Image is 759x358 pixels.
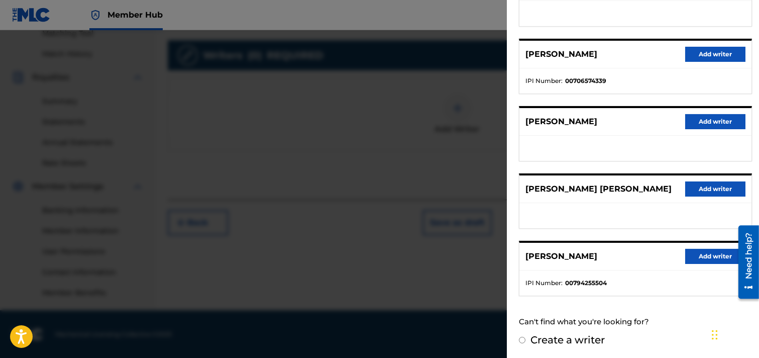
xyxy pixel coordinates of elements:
[685,114,745,129] button: Add writer
[565,279,607,288] strong: 00794255504
[685,182,745,197] button: Add writer
[709,310,759,358] iframe: Chat Widget
[89,9,101,21] img: Top Rightsholder
[519,311,752,333] div: Can't find what you're looking for?
[525,183,672,195] p: [PERSON_NAME] [PERSON_NAME]
[525,279,563,288] span: IPI Number :
[12,8,51,22] img: MLC Logo
[685,249,745,264] button: Add writer
[107,9,163,21] span: Member Hub
[525,116,597,128] p: [PERSON_NAME]
[731,221,759,302] iframe: Resource Center
[530,334,605,346] label: Create a writer
[712,320,718,350] div: Drag
[525,250,597,262] p: [PERSON_NAME]
[565,76,606,85] strong: 00706574339
[525,48,597,60] p: [PERSON_NAME]
[525,76,563,85] span: IPI Number :
[685,47,745,62] button: Add writer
